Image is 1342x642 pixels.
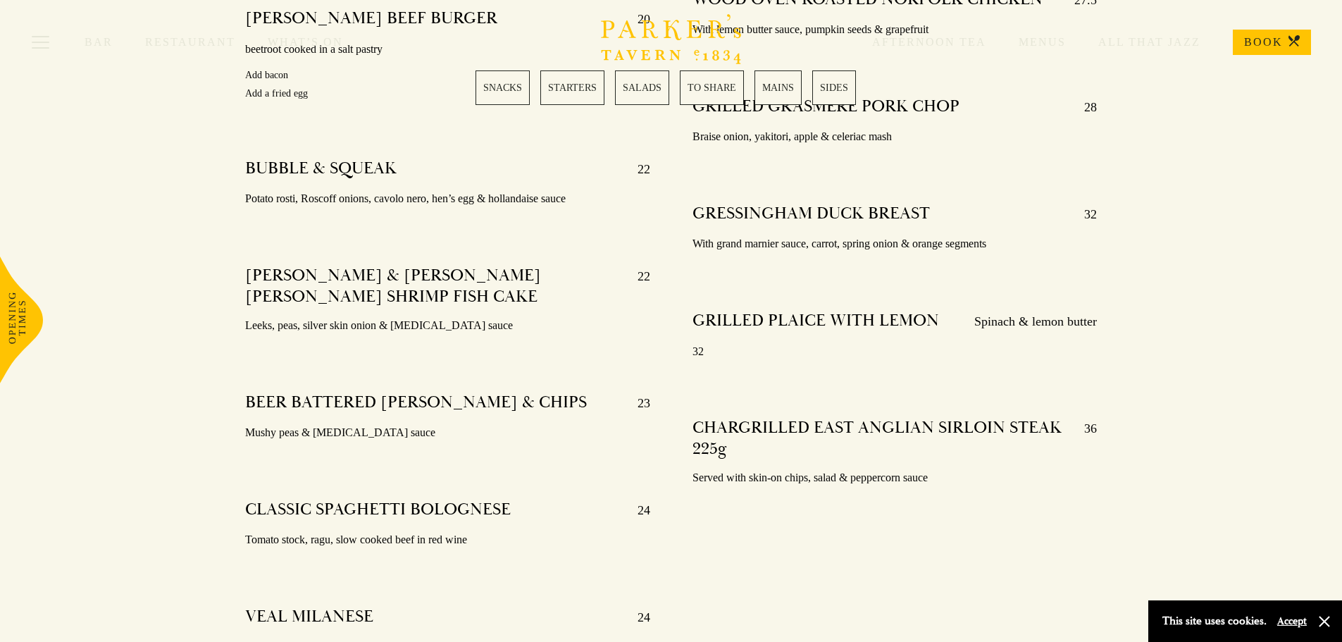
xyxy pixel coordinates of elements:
[960,310,1097,333] p: Spinach & lemon butter
[692,417,1071,459] h4: CHARGRILLED EAST ANGLIAN SIRLOIN STEAK 225g
[754,70,802,105] a: 5 / 6
[1070,417,1097,459] p: 36
[245,316,650,336] p: Leeks, peas, silver skin onion & [MEDICAL_DATA] sauce
[623,158,650,180] p: 22
[1162,611,1267,631] p: This site uses cookies.
[692,342,1098,362] p: 32
[692,468,1098,488] p: Served with skin-on chips, salad & peppercorn sauce
[623,265,650,307] p: 22
[692,234,1098,254] p: With grand marnier sauce, carrot, spring onion & orange segments
[1317,615,1331,629] button: Close and accept
[623,392,650,414] p: 23
[623,499,650,521] p: 24
[245,530,650,550] p: Tomato stock, ragu, slow cooked beef in red wine
[245,606,373,629] h4: VEAL MILANESE
[245,392,587,414] h4: BEER BATTERED [PERSON_NAME] & CHIPS
[680,70,744,105] a: 4 / 6
[1277,615,1307,628] button: Accept
[245,158,397,180] h4: BUBBLE & SQUEAK
[245,189,650,209] p: Potato rosti, Roscoff onions, cavolo nero, hen’s egg & hollandaise sauce
[476,70,530,105] a: 1 / 6
[1070,203,1097,226] p: 32
[623,606,650,629] p: 24
[245,499,511,521] h4: CLASSIC SPAGHETTI BOLOGNESE
[540,70,604,105] a: 2 / 6
[245,265,623,307] h4: [PERSON_NAME] & [PERSON_NAME] [PERSON_NAME] SHRIMP FISH CAKE
[812,70,856,105] a: 6 / 6
[245,423,650,443] p: Mushy peas & [MEDICAL_DATA] sauce
[615,70,669,105] a: 3 / 6
[692,203,930,226] h4: GRESSINGHAM DUCK BREAST
[692,310,939,333] h4: GRILLED PLAICE WITH LEMON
